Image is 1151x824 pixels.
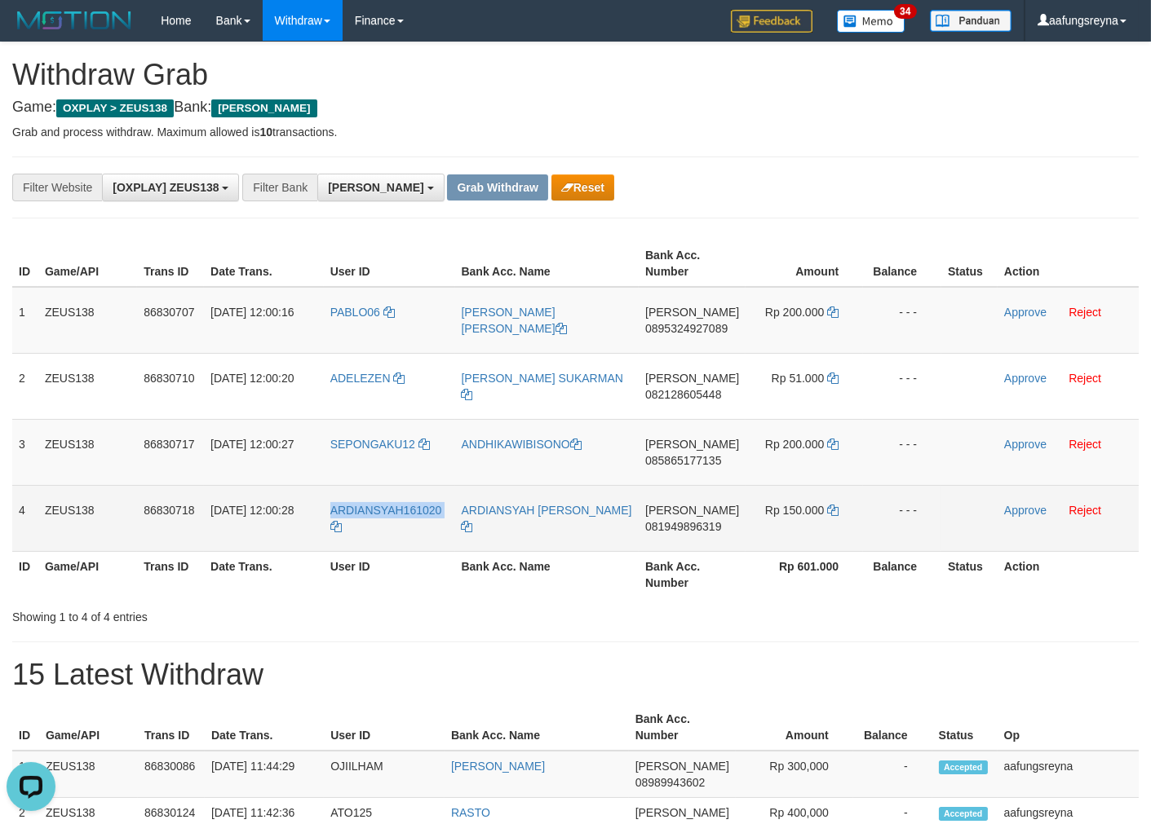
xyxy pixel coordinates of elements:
[56,99,174,117] span: OXPLAY > ZEUS138
[12,704,39,751] th: ID
[1069,504,1101,517] a: Reject
[330,504,442,533] a: ARDIANSYAH161020
[210,438,294,451] span: [DATE] 12:00:27
[736,704,853,751] th: Amount
[137,240,204,287] th: Trans ID
[324,704,445,751] th: User ID
[7,7,55,55] button: Open LiveChat chat widget
[447,174,547,200] button: Grab Withdraw
[324,751,445,798] td: OJIILHAM
[12,174,102,201] div: Filter Website
[939,807,988,821] span: Accepted
[635,760,729,773] span: [PERSON_NAME]
[328,181,423,194] span: [PERSON_NAME]
[205,704,324,751] th: Date Trans.
[863,551,941,597] th: Balance
[38,419,137,485] td: ZEUS138
[863,240,941,287] th: Balance
[645,306,739,319] span: [PERSON_NAME]
[645,438,739,451] span: [PERSON_NAME]
[12,551,38,597] th: ID
[635,776,706,789] span: Copy 08989943602 to clipboard
[645,322,728,335] span: Copy 0895324927089 to clipboard
[746,240,863,287] th: Amount
[1004,306,1047,319] a: Approve
[445,704,629,751] th: Bank Acc. Name
[39,751,138,798] td: ZEUS138
[894,4,916,19] span: 34
[462,306,567,335] a: [PERSON_NAME] [PERSON_NAME]
[932,704,998,751] th: Status
[12,99,1139,116] h4: Game: Bank:
[38,485,137,551] td: ZEUS138
[645,388,721,401] span: Copy 082128605448 to clipboard
[330,372,405,385] a: ADELEZEN
[12,240,38,287] th: ID
[1069,306,1101,319] a: Reject
[455,240,640,287] th: Bank Acc. Name
[731,10,812,33] img: Feedback.jpg
[324,240,455,287] th: User ID
[863,287,941,354] td: - - -
[12,751,39,798] td: 1
[939,760,988,774] span: Accepted
[639,240,746,287] th: Bank Acc. Number
[12,602,467,625] div: Showing 1 to 4 of 4 entries
[635,806,729,819] span: [PERSON_NAME]
[330,306,380,319] span: PABLO06
[12,353,38,419] td: 2
[1004,438,1047,451] a: Approve
[765,438,824,451] span: Rp 200.000
[138,751,205,798] td: 86830086
[639,551,746,597] th: Bank Acc. Number
[765,306,824,319] span: Rp 200.000
[930,10,1012,32] img: panduan.png
[863,485,941,551] td: - - -
[205,751,324,798] td: [DATE] 11:44:29
[827,504,839,517] a: Copy 150000 to clipboard
[1069,438,1101,451] a: Reject
[863,353,941,419] td: - - -
[204,551,324,597] th: Date Trans.
[211,99,317,117] span: [PERSON_NAME]
[102,174,239,201] button: [OXPLAY] ZEUS138
[462,372,623,401] a: [PERSON_NAME] SUKARMAN
[998,704,1139,751] th: Op
[144,372,194,385] span: 86830710
[12,485,38,551] td: 4
[138,704,205,751] th: Trans ID
[451,806,490,819] a: RASTO
[242,174,317,201] div: Filter Bank
[38,287,137,354] td: ZEUS138
[746,551,863,597] th: Rp 601.000
[462,504,632,533] a: ARDIANSYAH [PERSON_NAME]
[12,287,38,354] td: 1
[853,751,932,798] td: -
[1069,372,1101,385] a: Reject
[330,306,395,319] a: PABLO06
[827,372,839,385] a: Copy 51000 to clipboard
[210,372,294,385] span: [DATE] 12:00:20
[137,551,204,597] th: Trans ID
[772,372,825,385] span: Rp 51.000
[12,419,38,485] td: 3
[645,454,721,467] span: Copy 085865177135 to clipboard
[204,240,324,287] th: Date Trans.
[12,8,136,33] img: MOTION_logo.png
[941,551,998,597] th: Status
[998,551,1139,597] th: Action
[629,704,736,751] th: Bank Acc. Number
[144,504,194,517] span: 86830718
[317,174,444,201] button: [PERSON_NAME]
[863,419,941,485] td: - - -
[998,751,1139,798] td: aafungsreyna
[765,504,824,517] span: Rp 150.000
[462,438,582,451] a: ANDHIKAWIBISONO
[1004,504,1047,517] a: Approve
[827,438,839,451] a: Copy 200000 to clipboard
[38,353,137,419] td: ZEUS138
[941,240,998,287] th: Status
[330,438,415,451] span: SEPONGAKU12
[38,240,137,287] th: Game/API
[144,438,194,451] span: 86830717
